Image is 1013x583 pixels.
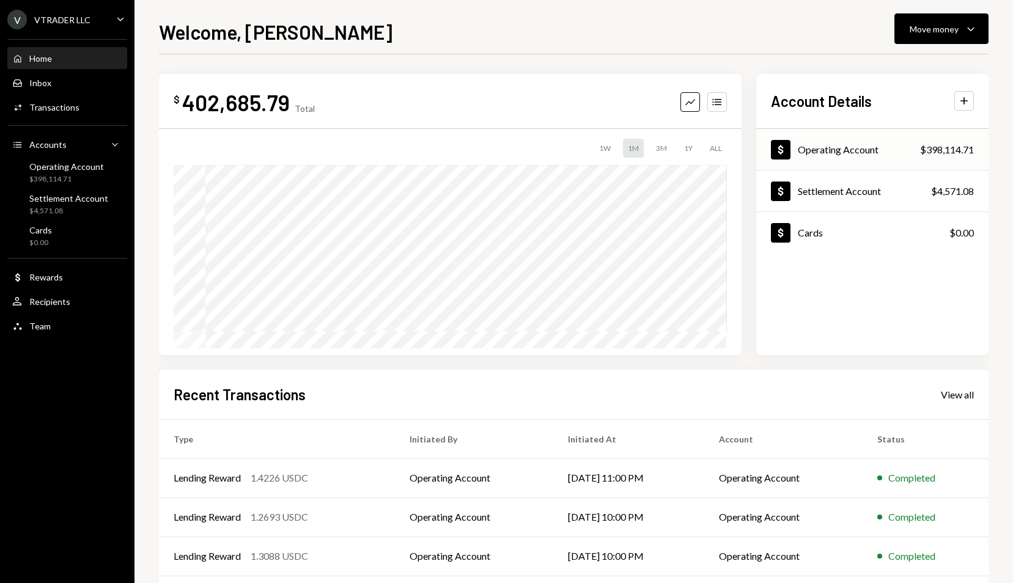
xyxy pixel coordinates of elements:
[910,23,959,35] div: Move money
[29,161,104,172] div: Operating Account
[395,419,553,458] th: Initiated By
[553,419,705,458] th: Initiated At
[651,139,672,158] div: 3M
[949,226,974,240] div: $0.00
[7,315,127,337] a: Team
[705,139,727,158] div: ALL
[159,419,395,458] th: Type
[251,471,308,485] div: 1.4226 USDC
[920,142,974,157] div: $398,114.71
[756,170,989,211] a: Settlement Account$4,571.08
[29,102,79,112] div: Transactions
[29,139,67,150] div: Accounts
[704,497,863,537] td: Operating Account
[894,13,989,44] button: Move money
[553,497,705,537] td: [DATE] 10:00 PM
[553,458,705,497] td: [DATE] 11:00 PM
[888,549,935,563] div: Completed
[594,139,616,158] div: 1W
[395,458,553,497] td: Operating Account
[29,296,70,307] div: Recipients
[941,387,974,401] a: View all
[7,158,127,187] a: Operating Account$398,114.71
[174,510,241,524] div: Lending Reward
[159,20,392,44] h1: Welcome, [PERSON_NAME]
[756,129,989,170] a: Operating Account$398,114.71
[251,549,308,563] div: 1.3088 USDC
[7,221,127,251] a: Cards$0.00
[888,471,935,485] div: Completed
[553,537,705,576] td: [DATE] 10:00 PM
[941,389,974,401] div: View all
[7,71,127,94] a: Inbox
[29,53,52,64] div: Home
[7,290,127,312] a: Recipients
[798,185,881,197] div: Settlement Account
[395,537,553,576] td: Operating Account
[771,91,872,111] h2: Account Details
[174,94,180,106] div: $
[7,266,127,288] a: Rewards
[7,47,127,69] a: Home
[798,144,879,155] div: Operating Account
[704,419,863,458] th: Account
[29,193,108,204] div: Settlement Account
[29,225,52,235] div: Cards
[34,15,90,25] div: VTRADER LLC
[863,419,989,458] th: Status
[704,458,863,497] td: Operating Account
[295,103,315,114] div: Total
[29,206,108,216] div: $4,571.08
[931,184,974,199] div: $4,571.08
[7,96,127,118] a: Transactions
[395,497,553,537] td: Operating Account
[623,139,644,158] div: 1M
[888,510,935,524] div: Completed
[182,89,290,116] div: 402,685.79
[251,510,308,524] div: 1.2693 USDC
[29,78,51,88] div: Inbox
[7,133,127,155] a: Accounts
[7,10,27,29] div: V
[798,227,823,238] div: Cards
[174,471,241,485] div: Lending Reward
[29,174,104,185] div: $398,114.71
[756,212,989,253] a: Cards$0.00
[7,189,127,219] a: Settlement Account$4,571.08
[174,549,241,563] div: Lending Reward
[29,238,52,248] div: $0.00
[29,321,51,331] div: Team
[174,384,306,405] h2: Recent Transactions
[679,139,698,158] div: 1Y
[704,537,863,576] td: Operating Account
[29,272,63,282] div: Rewards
